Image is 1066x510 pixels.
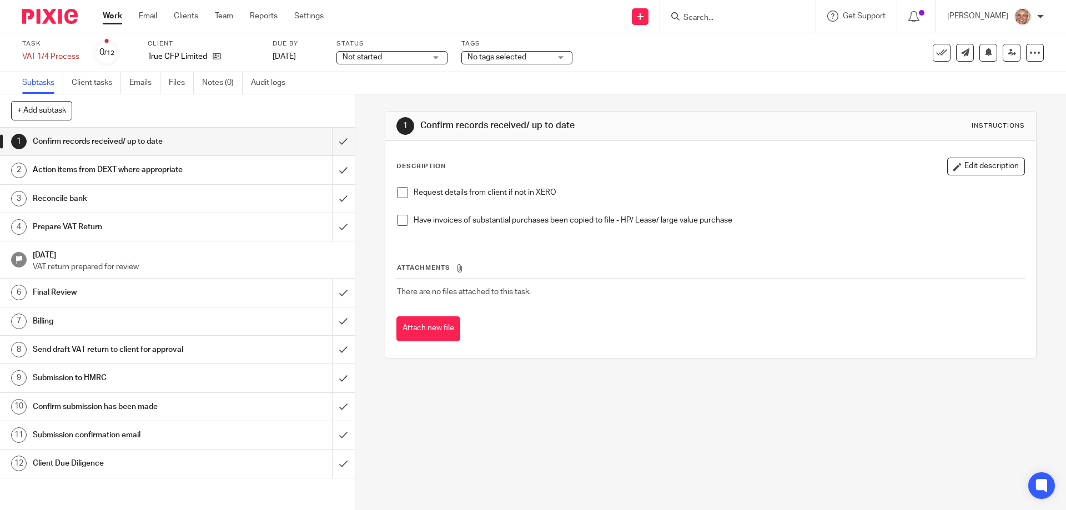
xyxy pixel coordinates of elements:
[11,219,27,235] div: 4
[33,219,225,235] h1: Prepare VAT Return
[273,39,323,48] label: Due by
[33,455,225,472] h1: Client Due Diligence
[343,53,382,61] span: Not started
[273,53,296,60] span: [DATE]
[947,11,1008,22] p: [PERSON_NAME]
[11,342,27,357] div: 8
[148,51,207,62] p: True CFP Limited
[11,191,27,206] div: 3
[215,11,233,22] a: Team
[396,117,414,135] div: 1
[33,427,225,443] h1: Submission confirmation email
[11,134,27,149] div: 1
[99,46,114,59] div: 0
[33,370,225,386] h1: Submission to HMRC
[22,9,78,24] img: Pixie
[11,101,72,120] button: + Add subtask
[336,39,447,48] label: Status
[1014,8,1032,26] img: SJ.jpg
[250,11,278,22] a: Reports
[396,162,446,171] p: Description
[202,72,243,94] a: Notes (0)
[251,72,294,94] a: Audit logs
[33,247,344,261] h1: [DATE]
[22,51,79,62] div: VAT 1/4 Process
[33,398,225,415] h1: Confirm submission has been made
[11,314,27,329] div: 7
[33,284,225,301] h1: Final Review
[103,11,122,22] a: Work
[461,39,572,48] label: Tags
[414,215,1024,226] p: Have invoices of substantial purchases been copied to file - HP/ Lease/ large value purchase
[843,12,886,20] span: Get Support
[104,50,114,56] small: /12
[174,11,198,22] a: Clients
[397,265,450,271] span: Attachments
[72,72,121,94] a: Client tasks
[33,341,225,358] h1: Send draft VAT return to client for approval
[22,72,63,94] a: Subtasks
[11,285,27,300] div: 6
[129,72,160,94] a: Emails
[33,261,344,272] p: VAT return prepared for review
[139,11,157,22] a: Email
[682,13,782,23] input: Search
[396,316,460,341] button: Attach new file
[420,120,735,132] h1: Confirm records received/ up to date
[467,53,526,61] span: No tags selected
[169,72,194,94] a: Files
[414,187,1024,198] p: Request details from client if not in XERO
[11,456,27,471] div: 12
[33,161,225,178] h1: Action items from DEXT where appropriate
[11,427,27,443] div: 11
[972,122,1025,130] div: Instructions
[33,313,225,330] h1: Billing
[22,39,79,48] label: Task
[11,399,27,415] div: 10
[11,370,27,386] div: 9
[397,288,531,296] span: There are no files attached to this task.
[947,158,1025,175] button: Edit description
[148,39,259,48] label: Client
[33,190,225,207] h1: Reconcile bank
[33,133,225,150] h1: Confirm records received/ up to date
[294,11,324,22] a: Settings
[11,163,27,178] div: 2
